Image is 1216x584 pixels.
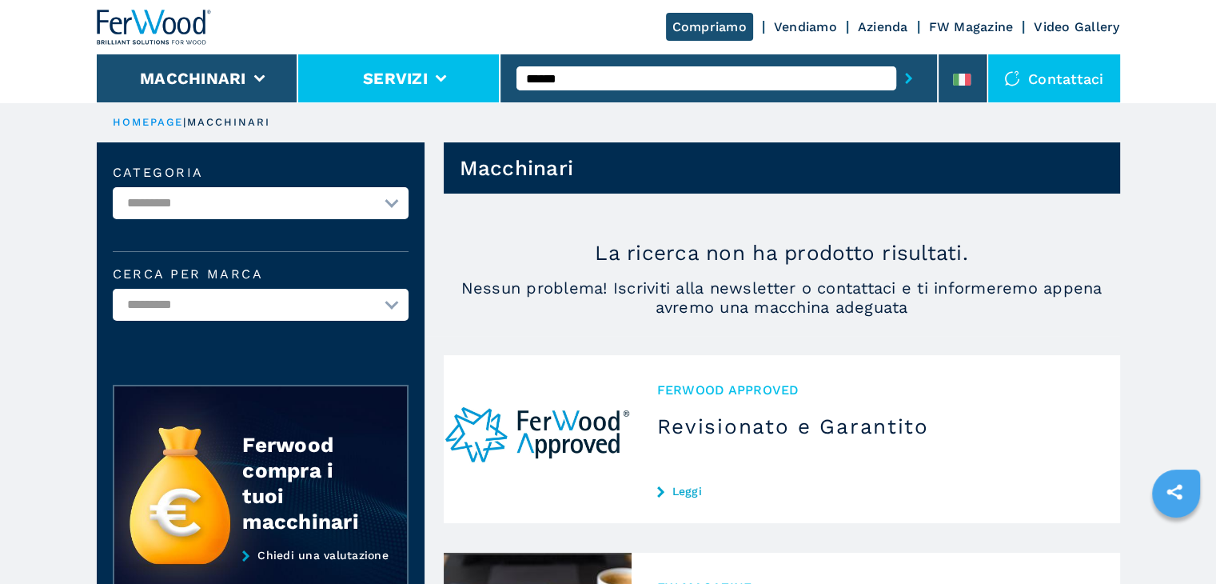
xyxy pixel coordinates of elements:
a: HOMEPAGE [113,116,184,128]
div: Ferwood compra i tuoi macchinari [242,432,375,534]
button: Servizi [363,69,428,88]
h3: Revisionato e Garantito [657,414,1094,439]
p: La ricerca non ha prodotto risultati. [444,240,1120,266]
span: Ferwood Approved [657,381,1094,399]
iframe: Chat [1148,512,1204,572]
img: Contattaci [1004,70,1020,86]
span: | [183,116,186,128]
div: Contattaci [988,54,1120,102]
label: Cerca per marca [113,268,409,281]
img: Ferwood [97,10,212,45]
a: FW Magazine [929,19,1014,34]
p: macchinari [187,115,271,130]
a: Compriamo [666,13,753,41]
a: Leggi [657,485,1094,498]
a: Vendiamo [774,19,837,34]
button: submit-button [896,60,921,97]
a: Azienda [858,19,908,34]
a: sharethis [1154,472,1194,512]
a: Video Gallery [1034,19,1119,34]
label: Categoria [113,166,409,179]
button: Macchinari [140,69,246,88]
span: Nessun problema! Iscriviti alla newsletter o contattaci e ti informeremo appena avremo una macchi... [444,278,1120,317]
img: Revisionato e Garantito [444,355,632,523]
h1: Macchinari [460,155,574,181]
